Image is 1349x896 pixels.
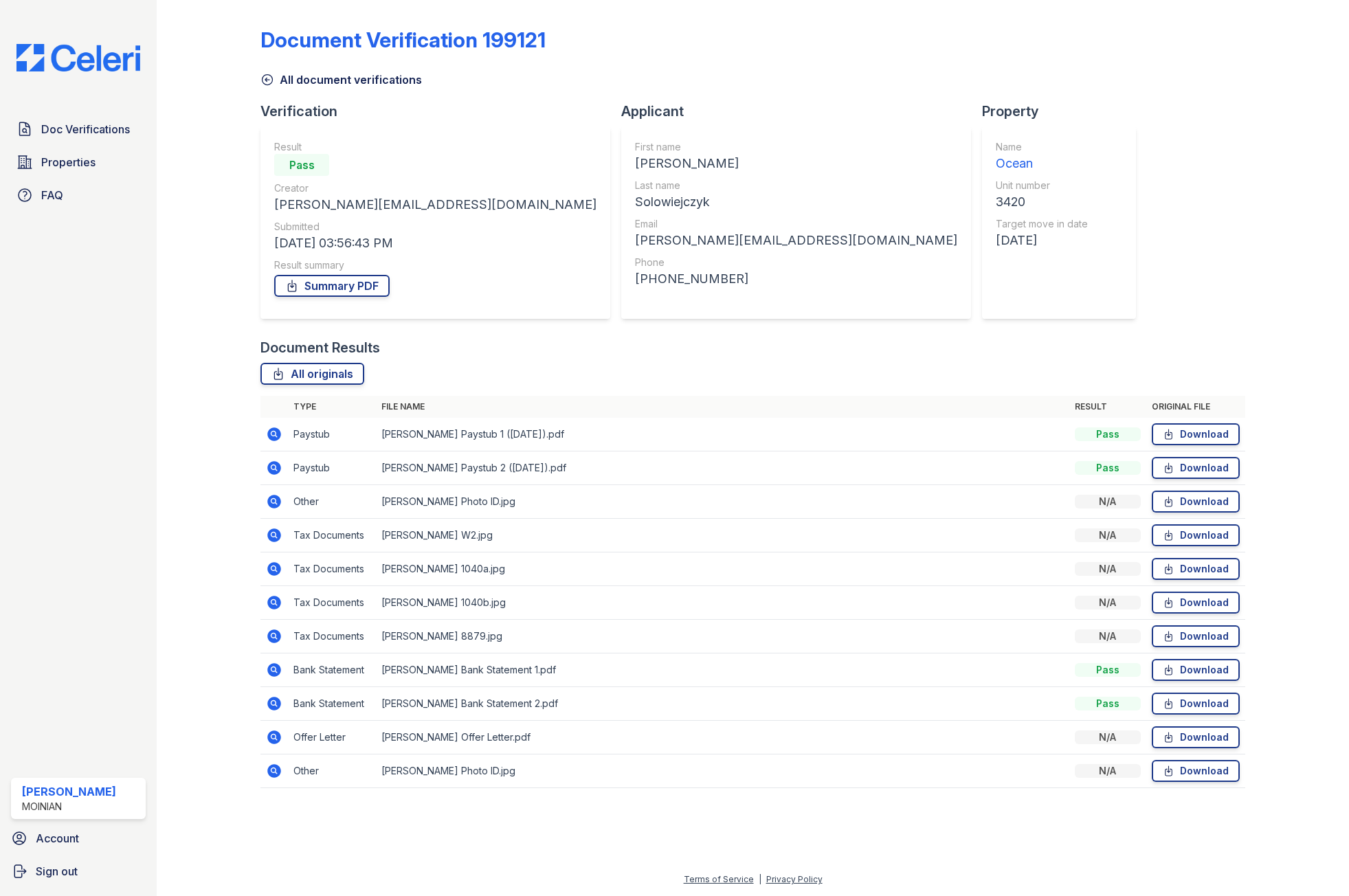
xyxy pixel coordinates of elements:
td: [PERSON_NAME] Bank Statement 1.pdf [376,653,1069,687]
div: Solowiejczyk [635,192,957,212]
div: [DATE] [996,231,1088,250]
div: N/A [1075,730,1141,744]
iframe: chat widget [1291,841,1335,882]
th: Result [1069,396,1146,418]
div: N/A [1075,596,1141,609]
td: [PERSON_NAME] Offer Letter.pdf [376,721,1069,754]
td: [PERSON_NAME] Photo ID.jpg [376,485,1069,519]
a: Name Ocean [996,140,1088,173]
td: Other [288,754,376,788]
a: Download [1152,524,1240,546]
div: Result summary [274,258,597,272]
div: Submitted [274,220,597,234]
div: [PHONE_NUMBER] [635,269,957,289]
img: CE_Logo_Blue-a8612792a0a2168367f1c8372b55b34899dd931a85d93a1a3d3e32e68fde9ad4.png [5,44,151,71]
td: Paystub [288,451,376,485]
td: Bank Statement [288,653,376,687]
div: Moinian [22,800,116,814]
div: | [759,874,761,884]
div: [PERSON_NAME] [22,783,116,800]
div: Pass [1075,461,1141,475]
td: [PERSON_NAME] Bank Statement 2.pdf [376,687,1069,721]
div: Unit number [996,179,1088,192]
div: Creator [274,181,597,195]
div: 3420 [996,192,1088,212]
div: Pass [1075,697,1141,710]
td: [PERSON_NAME] W2.jpg [376,519,1069,552]
td: Offer Letter [288,721,376,754]
div: Name [996,140,1088,154]
div: First name [635,140,957,154]
a: Download [1152,491,1240,513]
a: Download [1152,760,1240,782]
a: Download [1152,693,1240,715]
div: N/A [1075,495,1141,508]
div: Verification [260,102,621,121]
div: Property [982,102,1147,121]
a: Download [1152,457,1240,479]
td: [PERSON_NAME] Paystub 1 ([DATE]).pdf [376,418,1069,451]
div: N/A [1075,629,1141,643]
div: Result [274,140,597,154]
td: [PERSON_NAME] 8879.jpg [376,620,1069,653]
div: N/A [1075,764,1141,778]
div: Applicant [621,102,982,121]
a: Summary PDF [274,275,390,297]
td: Other [288,485,376,519]
a: Download [1152,558,1240,580]
a: Sign out [5,858,151,885]
div: N/A [1075,562,1141,576]
span: Sign out [36,863,78,880]
span: Properties [41,154,96,170]
div: [DATE] 03:56:43 PM [274,234,597,253]
div: Email [635,217,957,231]
a: All document verifications [260,71,422,88]
a: Account [5,825,151,852]
div: [PERSON_NAME][EMAIL_ADDRESS][DOMAIN_NAME] [274,195,597,214]
td: [PERSON_NAME] Photo ID.jpg [376,754,1069,788]
a: Download [1152,625,1240,647]
td: Tax Documents [288,552,376,586]
a: Doc Verifications [11,115,146,143]
a: Download [1152,726,1240,748]
span: Doc Verifications [41,121,130,137]
div: [PERSON_NAME] [635,154,957,173]
a: Download [1152,423,1240,445]
th: Original file [1146,396,1245,418]
div: Document Results [260,338,380,357]
div: Phone [635,256,957,269]
div: Target move in date [996,217,1088,231]
div: Last name [635,179,957,192]
a: Properties [11,148,146,176]
div: Pass [1075,427,1141,441]
td: Tax Documents [288,519,376,552]
a: Terms of Service [684,874,754,884]
span: FAQ [41,187,63,203]
th: File name [376,396,1069,418]
a: Download [1152,592,1240,614]
div: Document Verification 199121 [260,27,546,52]
td: Bank Statement [288,687,376,721]
td: Tax Documents [288,620,376,653]
th: Type [288,396,376,418]
div: N/A [1075,528,1141,542]
td: [PERSON_NAME] 1040a.jpg [376,552,1069,586]
td: [PERSON_NAME] Paystub 2 ([DATE]).pdf [376,451,1069,485]
td: [PERSON_NAME] 1040b.jpg [376,586,1069,620]
div: [PERSON_NAME][EMAIL_ADDRESS][DOMAIN_NAME] [635,231,957,250]
div: Ocean [996,154,1088,173]
a: FAQ [11,181,146,209]
a: Privacy Policy [766,874,823,884]
a: Download [1152,659,1240,681]
td: Tax Documents [288,586,376,620]
td: Paystub [288,418,376,451]
div: Pass [1075,663,1141,677]
span: Account [36,830,79,847]
a: All originals [260,363,364,385]
div: Pass [274,154,329,176]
